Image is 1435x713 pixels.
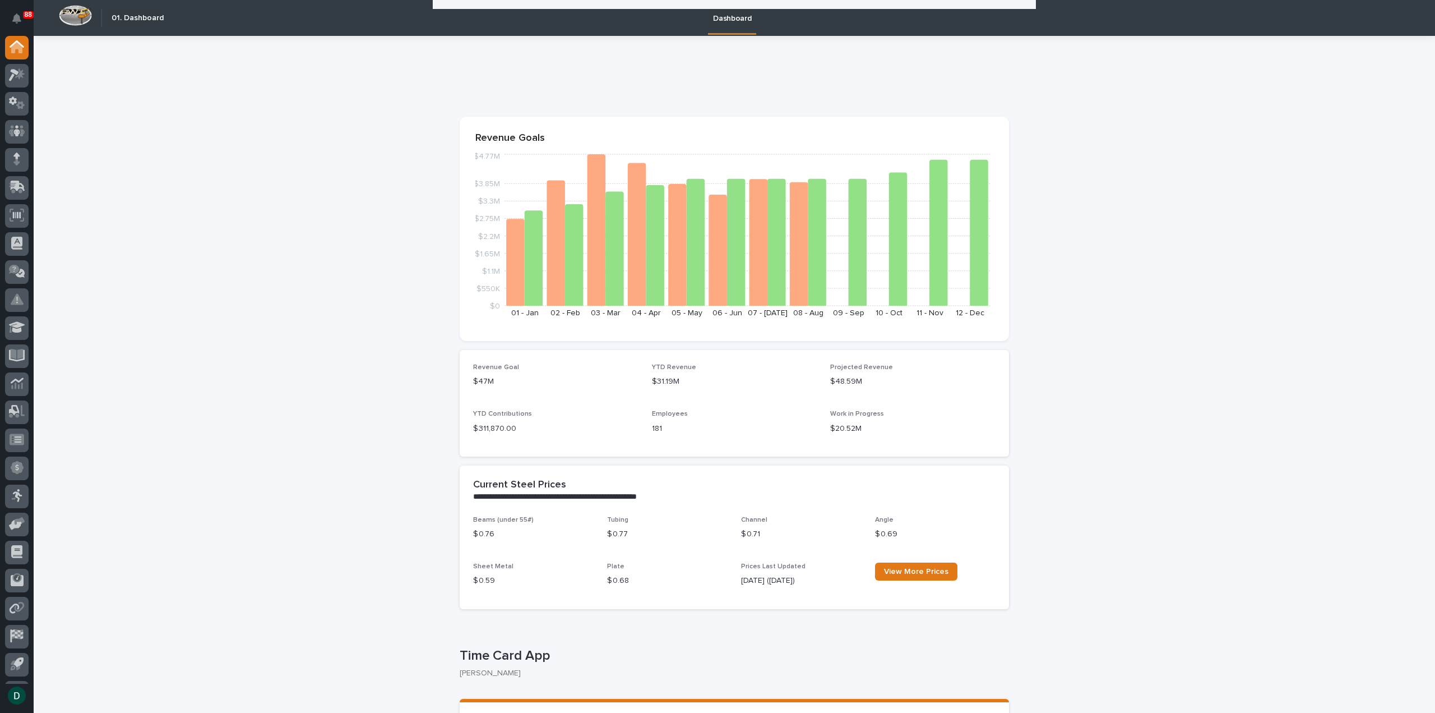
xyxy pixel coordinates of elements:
text: 11 - Nov [916,309,943,317]
span: Revenue Goal [473,364,519,371]
p: $ 0.68 [607,575,728,587]
div: Notifications88 [14,13,29,31]
tspan: $3.85M [474,180,500,188]
tspan: $3.3M [478,197,500,205]
span: Work in Progress [830,411,884,417]
text: 09 - Sep [833,309,864,317]
span: Tubing [607,517,628,523]
span: Employees [652,411,688,417]
text: 12 - Dec [956,309,984,317]
p: $20.52M [830,423,996,435]
p: 88 [25,11,32,19]
text: 04 - Apr [632,309,661,317]
tspan: $4.77M [474,153,500,160]
p: $ 0.69 [875,528,996,540]
text: 05 - May [672,309,702,317]
span: View More Prices [884,568,948,576]
p: Revenue Goals [475,132,993,145]
p: Time Card App [460,648,1004,664]
span: Plate [607,563,624,570]
text: 10 - Oct [876,309,902,317]
img: Workspace Logo [59,5,92,26]
h2: Current Steel Prices [473,479,566,491]
p: [DATE] ([DATE]) [741,575,862,587]
text: 07 - [DATE] [748,309,788,317]
span: YTD Contributions [473,411,532,417]
button: Notifications [5,7,29,30]
p: $47M [473,376,638,388]
tspan: $0 [490,302,500,310]
p: $ 0.71 [741,528,862,540]
p: $31.19M [652,376,817,388]
span: Angle [875,517,894,523]
text: 01 - Jan [511,309,539,317]
tspan: $1.1M [482,267,500,275]
p: $ 0.77 [607,528,728,540]
p: 181 [652,423,817,435]
text: 08 - Aug [793,309,823,317]
text: 02 - Feb [550,309,580,317]
text: 06 - Jun [712,309,742,317]
span: Sheet Metal [473,563,513,570]
tspan: $1.65M [475,250,500,257]
span: Projected Revenue [830,364,893,371]
h2: 01. Dashboard [112,13,164,23]
p: $48.59M [830,376,996,388]
span: Channel [741,517,767,523]
p: $ 0.76 [473,528,594,540]
p: $ 311,870.00 [473,423,638,435]
span: YTD Revenue [652,364,696,371]
span: Prices Last Updated [741,563,806,570]
a: View More Prices [875,563,957,581]
span: Beams (under 55#) [473,517,534,523]
tspan: $2.2M [478,232,500,240]
p: $ 0.59 [473,575,594,587]
button: users-avatar [5,684,29,707]
tspan: $550K [476,284,500,292]
tspan: $2.75M [474,215,500,223]
p: [PERSON_NAME] [460,669,1000,678]
text: 03 - Mar [591,309,621,317]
